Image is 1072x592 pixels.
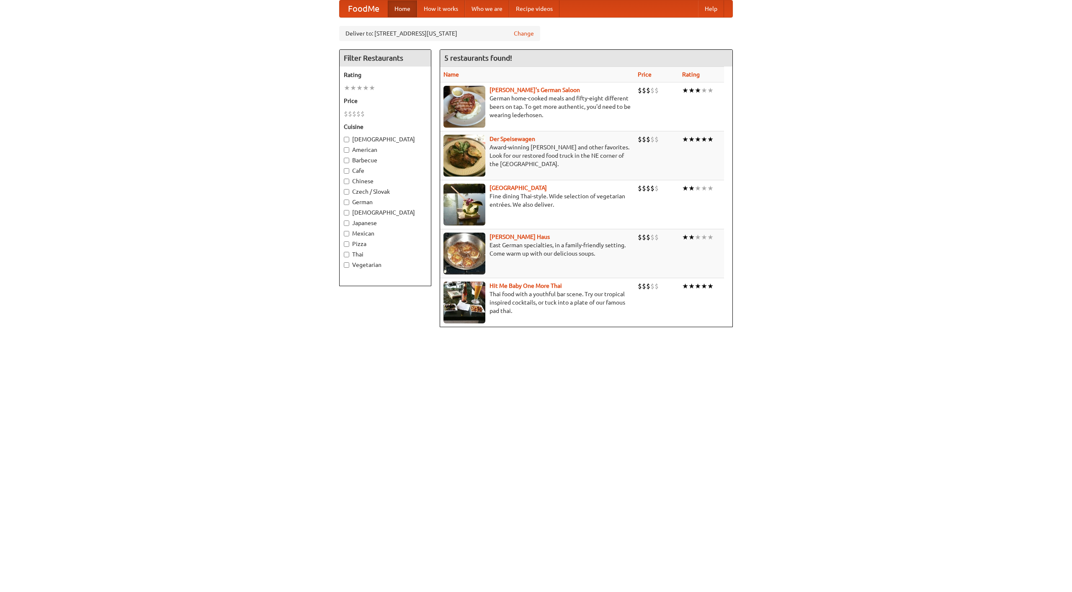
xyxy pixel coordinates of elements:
label: [DEMOGRAPHIC_DATA] [344,208,427,217]
li: ★ [707,184,714,193]
label: German [344,198,427,206]
input: [DEMOGRAPHIC_DATA] [344,137,349,142]
a: Name [443,71,459,78]
a: Hit Me Baby One More Thai [490,282,562,289]
h5: Price [344,97,427,105]
input: Barbecue [344,158,349,163]
p: Thai food with a youthful bar scene. Try our tropical inspired cocktails, or tuck into a plate of... [443,290,631,315]
a: FoodMe [340,0,388,17]
label: Mexican [344,229,427,238]
li: $ [352,109,356,118]
img: speisewagen.jpg [443,135,485,177]
li: $ [650,233,655,242]
li: ★ [688,233,695,242]
li: ★ [701,233,707,242]
li: $ [642,135,646,144]
p: German home-cooked meals and fifty-eight different beers on tap. To get more authentic, you'd nee... [443,94,631,119]
a: [GEOGRAPHIC_DATA] [490,185,547,191]
li: $ [650,135,655,144]
li: ★ [682,282,688,291]
ng-pluralize: 5 restaurants found! [444,54,512,62]
a: [PERSON_NAME] Haus [490,233,550,240]
li: $ [646,86,650,95]
input: German [344,200,349,205]
label: Japanese [344,219,427,227]
li: $ [638,184,642,193]
img: satay.jpg [443,184,485,226]
li: $ [638,282,642,291]
a: Home [388,0,417,17]
li: ★ [356,83,363,92]
li: ★ [695,282,701,291]
li: ★ [695,135,701,144]
div: Deliver to: [STREET_ADDRESS][US_STATE] [339,26,540,41]
label: Czech / Slovak [344,187,427,196]
li: ★ [350,83,356,92]
input: Japanese [344,220,349,226]
li: ★ [682,233,688,242]
h5: Cuisine [344,123,427,131]
input: Pizza [344,241,349,247]
li: ★ [344,83,350,92]
h4: Filter Restaurants [340,50,431,67]
label: Cafe [344,167,427,175]
label: Chinese [344,177,427,185]
input: Mexican [344,231,349,236]
li: $ [650,282,655,291]
img: kohlhaus.jpg [443,233,485,274]
li: $ [650,184,655,193]
img: babythai.jpg [443,282,485,323]
p: Fine dining Thai-style. Wide selection of vegetarian entrées. We also deliver. [443,192,631,209]
a: Help [698,0,724,17]
li: $ [646,282,650,291]
li: $ [650,86,655,95]
a: Who we are [465,0,509,17]
li: ★ [682,184,688,193]
li: $ [638,233,642,242]
li: ★ [701,135,707,144]
h5: Rating [344,71,427,79]
li: $ [344,109,348,118]
input: American [344,147,349,153]
a: Der Speisewagen [490,136,535,142]
li: $ [638,135,642,144]
li: ★ [682,86,688,95]
p: Award-winning [PERSON_NAME] and other favorites. Look for our restored food truck in the NE corne... [443,143,631,168]
li: ★ [695,86,701,95]
label: Vegetarian [344,261,427,269]
li: ★ [369,83,375,92]
li: $ [642,86,646,95]
li: $ [655,282,659,291]
li: $ [655,135,659,144]
li: ★ [707,86,714,95]
li: $ [646,184,650,193]
li: $ [638,86,642,95]
a: How it works [417,0,465,17]
label: [DEMOGRAPHIC_DATA] [344,135,427,144]
input: Thai [344,252,349,257]
li: ★ [707,282,714,291]
input: Cafe [344,168,349,174]
li: ★ [695,184,701,193]
input: Chinese [344,179,349,184]
li: $ [655,86,659,95]
li: ★ [707,233,714,242]
li: ★ [682,135,688,144]
a: Recipe videos [509,0,559,17]
li: ★ [688,282,695,291]
a: [PERSON_NAME]'s German Saloon [490,87,580,93]
li: ★ [701,282,707,291]
a: Rating [682,71,700,78]
li: ★ [363,83,369,92]
a: Price [638,71,652,78]
label: Pizza [344,240,427,248]
li: ★ [701,184,707,193]
input: Vegetarian [344,262,349,268]
li: $ [655,184,659,193]
li: $ [361,109,365,118]
li: ★ [695,233,701,242]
